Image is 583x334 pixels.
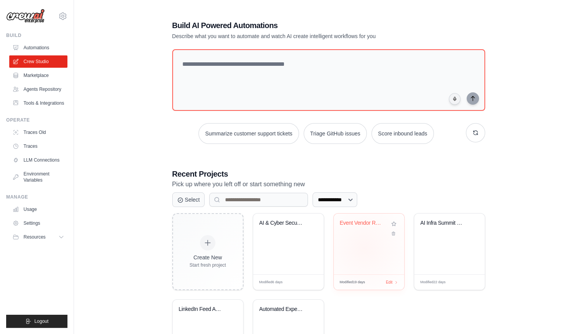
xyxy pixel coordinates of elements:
[9,203,67,215] a: Usage
[24,234,45,240] span: Resources
[172,20,431,31] h1: Build AI Powered Automations
[259,306,306,313] div: Automated Expense Reporting & Receipt Validation
[466,123,485,142] button: Get new suggestions
[386,279,392,285] span: Edit
[6,117,67,123] div: Operate
[9,55,67,68] a: Crew Studio
[179,306,225,313] div: LinkedIn Feed Automation System
[304,123,367,144] button: Triage GitHub issues
[9,154,67,166] a: LLM Connections
[259,280,283,285] span: Modified 6 days
[6,9,45,23] img: Logo
[449,93,460,105] button: Click to speak your automation idea
[9,231,67,243] button: Resources
[390,220,398,228] button: Add to favorites
[466,279,473,285] span: Edit
[420,220,467,227] div: AI Infra Summit 2025 - Demo Stage Calendar
[9,140,67,152] a: Traces
[9,69,67,82] a: Marketplace
[371,123,434,144] button: Score inbound leads
[190,254,226,261] div: Create New
[259,220,306,227] div: AI & Cyber Security Exhibition Research Agent
[172,169,485,179] h3: Recent Projects
[9,42,67,54] a: Automations
[9,83,67,95] a: Agents Repository
[9,126,67,139] a: Traces Old
[190,262,226,268] div: Start fresh project
[172,179,485,189] p: Pick up where you left off or start something new
[198,123,299,144] button: Summarize customer support tickets
[9,217,67,229] a: Settings
[305,279,312,285] span: Edit
[34,318,49,324] span: Logout
[6,32,67,38] div: Build
[172,32,431,40] p: Describe what you want to automate and watch AI create intelligent workflows for you
[340,220,386,227] div: Event Vendor Research Assistant
[9,97,67,109] a: Tools & Integrations
[544,297,583,334] iframe: Chat Widget
[6,315,67,328] button: Logout
[390,230,398,237] button: Delete project
[9,168,67,186] a: Environment Variables
[172,192,205,207] button: Select
[340,280,365,285] span: Modified 19 days
[420,280,446,285] span: Modified 22 days
[6,194,67,200] div: Manage
[544,297,583,334] div: チャットウィジェット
